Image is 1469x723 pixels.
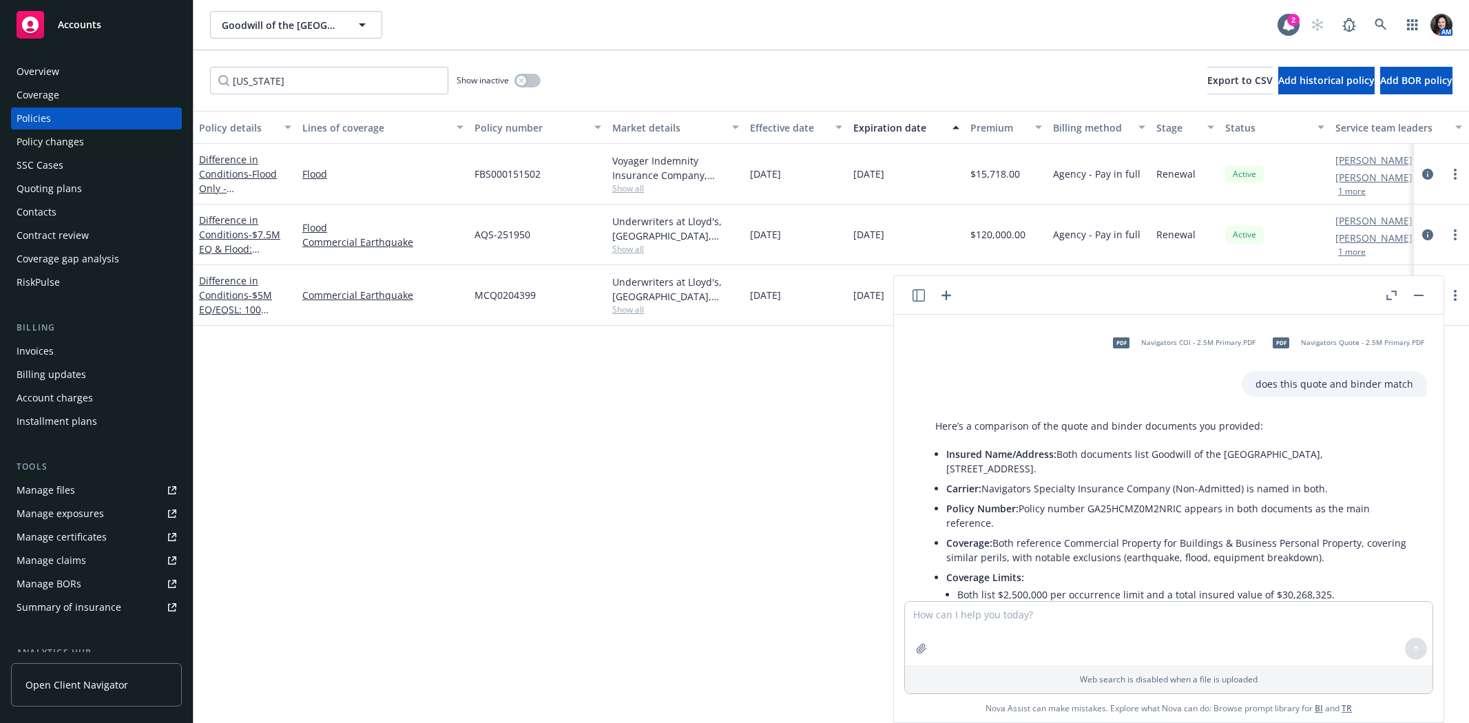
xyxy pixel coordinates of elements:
[750,227,781,242] span: [DATE]
[1156,120,1199,135] div: Stage
[11,84,182,106] a: Coverage
[297,111,469,144] button: Lines of coverage
[1419,227,1436,243] a: circleInformation
[1447,287,1463,304] a: more
[1053,120,1130,135] div: Billing method
[1207,74,1273,87] span: Export to CSV
[11,526,182,548] a: Manage certificates
[17,364,86,386] div: Billing updates
[194,111,297,144] button: Policy details
[199,153,286,224] a: Difference in Conditions
[475,167,541,181] span: FBS000151502
[1367,11,1395,39] a: Search
[853,227,884,242] span: [DATE]
[11,479,182,501] a: Manage files
[1380,67,1452,94] button: Add BOR policy
[1287,14,1300,26] div: 2
[11,573,182,595] a: Manage BORs
[457,74,509,86] span: Show inactive
[11,460,182,474] div: Tools
[1335,11,1363,39] a: Report a Bug
[1104,326,1258,360] div: PDFNavigators COI - 2.5M Primary.PDF
[1053,167,1140,181] span: Agency - Pay in full
[11,201,182,223] a: Contacts
[1278,74,1375,87] span: Add historical policy
[11,154,182,176] a: SSC Cases
[848,111,965,144] button: Expiration date
[1335,213,1413,228] a: [PERSON_NAME]
[17,61,59,83] div: Overview
[17,410,97,432] div: Installment plans
[469,111,607,144] button: Policy number
[1053,227,1140,242] span: Agency - Pay in full
[11,410,182,432] a: Installment plans
[853,167,884,181] span: [DATE]
[11,364,182,386] a: Billing updates
[17,526,107,548] div: Manage certificates
[750,288,781,302] span: [DATE]
[612,154,739,182] div: Voyager Indemnity Insurance Company, Assurant, Amwins
[17,573,81,595] div: Manage BORs
[970,120,1027,135] div: Premium
[1141,338,1256,347] span: Navigators COI - 2.5M Primary.PDF
[11,596,182,618] a: Summary of insurance
[1113,337,1129,348] span: PDF
[612,120,724,135] div: Market details
[853,288,884,302] span: [DATE]
[11,549,182,572] a: Manage claims
[17,154,63,176] div: SSC Cases
[913,673,1424,685] p: Web search is disabled when a file is uploaded
[475,120,586,135] div: Policy number
[1156,167,1196,181] span: Renewal
[17,387,93,409] div: Account charges
[612,275,739,304] div: Underwriters at Lloyd's, [GEOGRAPHIC_DATA], [PERSON_NAME] of [GEOGRAPHIC_DATA], [GEOGRAPHIC_DATA]
[946,479,1413,499] li: Navigators Specialty Insurance Company (Non-Admitted) is named in both.
[11,248,182,270] a: Coverage gap analysis
[1430,14,1452,36] img: photo
[612,304,739,315] span: Show all
[965,111,1048,144] button: Premium
[11,6,182,44] a: Accounts
[302,120,448,135] div: Lines of coverage
[612,243,739,255] span: Show all
[1225,120,1309,135] div: Status
[1220,111,1330,144] button: Status
[302,167,463,181] a: Flood
[1301,338,1424,347] span: Navigators Quote - 2.5M Primary.PDF
[17,503,104,525] div: Manage exposures
[210,67,448,94] input: Filter by keyword...
[58,19,101,30] span: Accounts
[25,678,128,692] span: Open Client Navigator
[17,549,86,572] div: Manage claims
[199,213,286,284] a: Difference in Conditions
[302,288,463,302] a: Commercial Earthquake
[750,120,827,135] div: Effective date
[17,271,60,293] div: RiskPulse
[11,503,182,525] a: Manage exposures
[302,235,463,249] a: Commercial Earthquake
[1048,111,1151,144] button: Billing method
[210,11,382,39] button: Goodwill of the [GEOGRAPHIC_DATA]
[1256,377,1413,391] p: does this quote and binder match
[17,224,89,247] div: Contract review
[1335,153,1413,167] a: [PERSON_NAME]
[11,107,182,129] a: Policies
[946,482,981,495] span: Carrier:
[11,646,182,660] div: Analytics hub
[1399,11,1426,39] a: Switch app
[612,214,739,243] div: Underwriters at Lloyd's, [GEOGRAPHIC_DATA], [PERSON_NAME] of [GEOGRAPHIC_DATA], [GEOGRAPHIC_DATA]
[1315,702,1323,714] a: BI
[17,340,54,362] div: Invoices
[1278,67,1375,94] button: Add historical policy
[1335,170,1413,185] a: [PERSON_NAME]
[17,201,56,223] div: Contacts
[199,120,276,135] div: Policy details
[970,227,1025,242] span: $120,000.00
[970,167,1020,181] span: $15,718.00
[1273,337,1289,348] span: PDF
[1207,67,1273,94] button: Export to CSV
[199,274,286,345] a: Difference in Conditions
[1330,111,1468,144] button: Service team leaders
[1335,274,1413,289] a: [PERSON_NAME]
